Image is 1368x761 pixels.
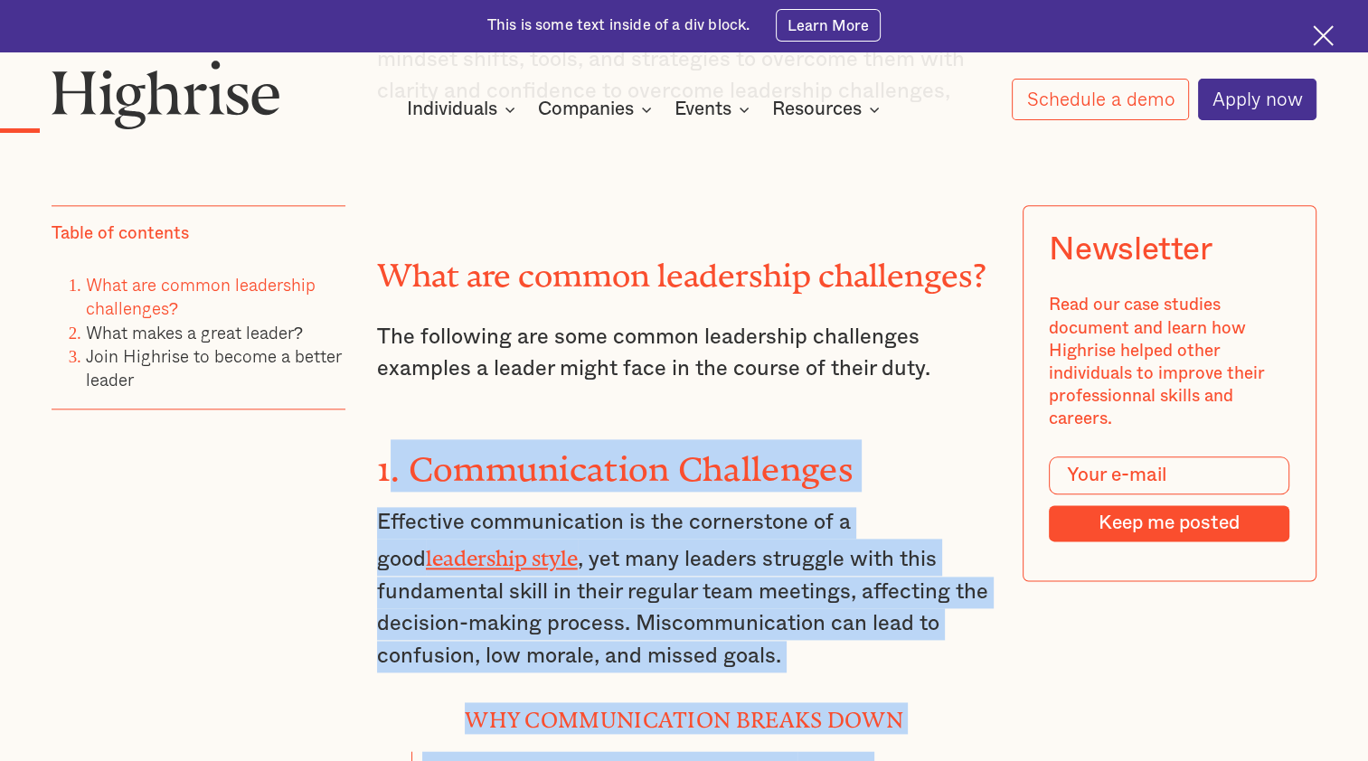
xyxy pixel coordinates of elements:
input: Keep me posted [1050,505,1290,541]
div: Resources [772,99,885,120]
a: What makes a great leader? [86,319,304,345]
div: Table of contents [52,223,189,246]
a: Schedule a demo [1012,79,1189,120]
p: Effective communication is the cornerstone of a good , yet many leaders struggle with this fundam... [377,507,992,672]
div: Newsletter [1050,231,1212,268]
div: Read our case studies document and learn how Highrise helped other individuals to improve their p... [1050,295,1290,431]
a: leadership style [426,546,578,559]
img: Cross icon [1313,25,1334,46]
strong: 1. Communication Challenges [377,449,854,471]
div: This is some text inside of a div block. [487,15,750,36]
strong: Why Communication Breaks Down [465,708,903,721]
p: The following are some common leadership challenges examples a leader might face in the course of... [377,322,992,386]
div: Events [675,99,755,120]
div: Individuals [407,99,521,120]
div: Companies [538,99,657,120]
input: Your e-mail [1050,456,1290,495]
a: Join Highrise to become a better leader [86,343,341,392]
div: Companies [538,99,634,120]
div: Individuals [407,99,497,120]
div: Resources [772,99,862,120]
a: Learn More [776,9,882,42]
h2: What are common leadership challenges? [377,249,992,286]
form: Modal Form [1050,456,1290,541]
div: Events [675,99,731,120]
a: What are common leadership challenges? [86,272,316,322]
img: Highrise logo [52,60,280,128]
a: Apply now [1198,79,1317,120]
